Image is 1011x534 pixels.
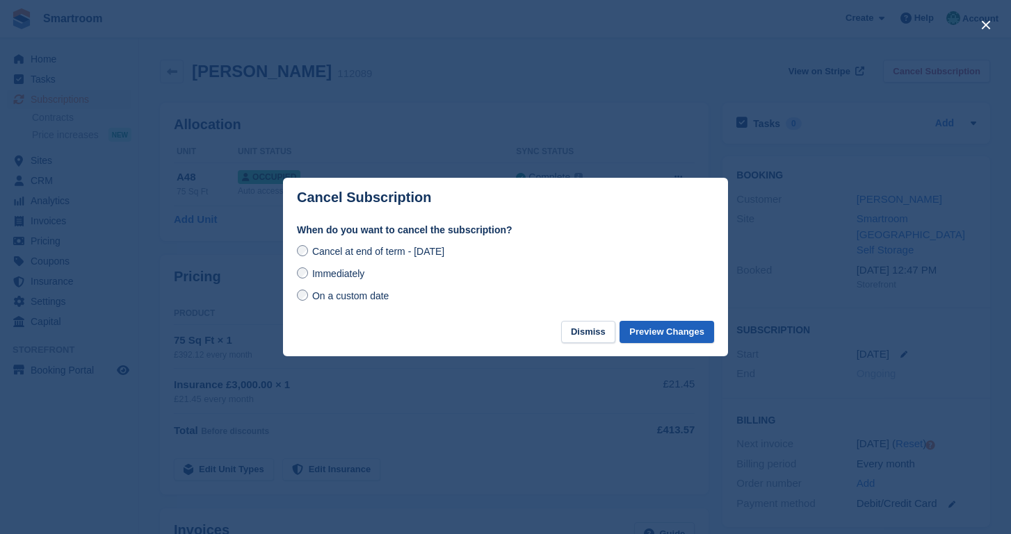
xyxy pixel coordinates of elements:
input: Cancel at end of term - [DATE] [297,245,308,256]
span: Immediately [312,268,364,279]
p: Cancel Subscription [297,190,431,206]
button: Dismiss [561,321,615,344]
label: When do you want to cancel the subscription? [297,223,714,237]
span: On a custom date [312,290,389,301]
input: On a custom date [297,290,308,301]
span: Cancel at end of term - [DATE] [312,246,444,257]
button: close [975,14,997,36]
button: Preview Changes [620,321,714,344]
input: Immediately [297,267,308,278]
